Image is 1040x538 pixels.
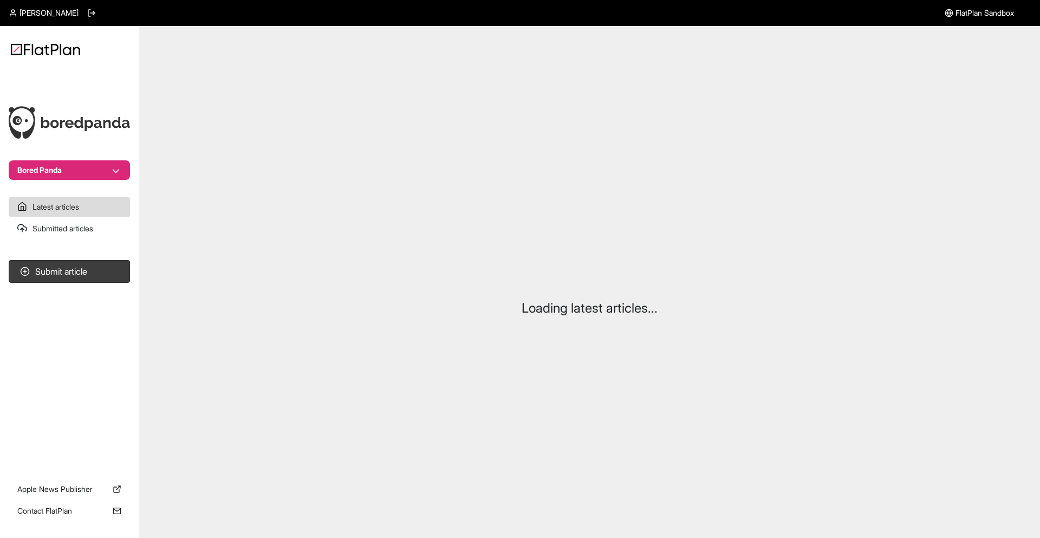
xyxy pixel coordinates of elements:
[9,197,130,217] a: Latest articles
[955,8,1014,18] span: FlatPlan Sandbox
[9,160,130,180] button: Bored Panda
[9,479,130,499] a: Apple News Publisher
[9,260,130,283] button: Submit article
[9,501,130,521] a: Contact FlatPlan
[9,219,130,238] a: Submitted articles
[19,8,79,18] span: [PERSON_NAME]
[9,106,130,139] img: Publication Logo
[9,8,79,18] a: [PERSON_NAME]
[11,43,80,55] img: Logo
[522,300,658,317] p: Loading latest articles...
